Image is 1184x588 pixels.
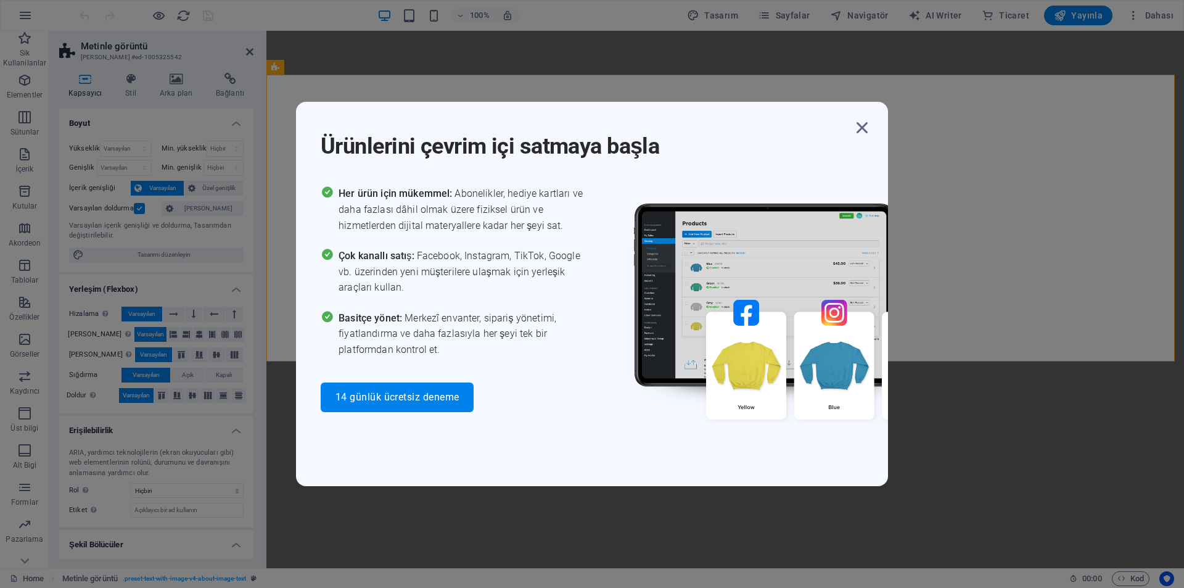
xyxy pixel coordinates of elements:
[339,186,592,233] span: Abonelikler, hediye kartları ve daha fazlası dâhil olmak üzere fiziksel ürün ve hizmetlerden diji...
[614,186,984,455] img: promo_image.png
[321,117,851,161] h1: Ürünlerini çevrim içi satmaya başla
[339,248,592,296] span: Facebook, Instagram, TikTok, Google vb. üzerinden yeni müşterilere ulaşmak için yerleşik araçları...
[321,383,474,412] button: 14 günlük ücretsiz deneme
[339,250,417,262] span: Çok kanallı satış:
[339,310,592,358] span: Merkezî envanter, sipariş yönetimi, fiyatlandırma ve daha fazlasıyla her şeyi tek bir platformdan...
[335,392,459,402] span: 14 günlük ücretsiz deneme
[339,312,405,324] span: Basitçe yönet:
[339,188,454,199] span: Her ürün için mükemmel:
